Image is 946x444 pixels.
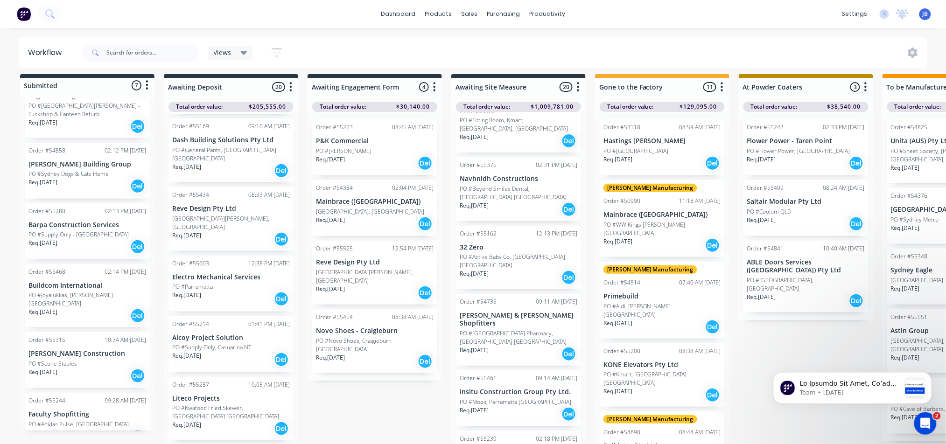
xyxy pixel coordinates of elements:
[248,381,290,389] div: 10:05 AM [DATE]
[168,316,294,372] div: Order #5521401:41 PM [DATE]Alcoy Project SolutionPO #Supply Only, Casuarina NTReq.[DATE]Del
[603,184,697,192] div: [PERSON_NAME] Manufacturing
[561,407,576,422] div: Del
[603,361,721,369] p: KONE Elevators Pty Ltd
[130,429,145,444] div: Del
[747,216,776,224] p: Req. [DATE]
[914,412,937,435] iframe: Intercom live chat
[747,198,865,206] p: Saltair Modular Pty Ltd
[172,146,290,163] p: PO #General Pants, [GEOGRAPHIC_DATA] [GEOGRAPHIC_DATA]
[28,336,65,344] div: Order #55315
[705,388,720,402] div: Del
[176,103,223,111] span: Total order value:
[603,211,721,219] p: Mainbrace ([GEOGRAPHIC_DATA])
[460,388,577,396] p: Insitu Construction Group Pty Ltd.
[248,259,290,268] div: 12:38 PM [DATE]
[312,180,437,236] div: Order #5438402:04 PM [DATE]Mainbrace ([GEOGRAPHIC_DATA])[GEOGRAPHIC_DATA], [GEOGRAPHIC_DATA]Req.[...
[172,334,290,342] p: Alcoy Project Solution
[316,184,353,192] div: Order #54384
[743,180,869,236] div: Order #5540908:24 AM [DATE]Saltair Modular Pty LtdPO #Coolum QLDReq.[DATE]Del
[603,237,632,246] p: Req. [DATE]
[460,298,497,306] div: Order #54735
[603,221,721,237] p: PO #WW Kings [PERSON_NAME] [GEOGRAPHIC_DATA]
[747,208,792,216] p: PO #Coolum QLD
[105,146,146,155] div: 02:12 PM [DATE]
[536,298,577,306] div: 09:11 AM [DATE]
[316,327,434,335] p: Novo Shoes - Craigieburn
[28,118,57,127] p: Req. [DATE]
[751,103,798,111] span: Total order value:
[316,313,353,321] div: Order #55454
[28,282,146,290] p: Buildcom International
[25,143,150,199] div: Order #5485802:12 PM [DATE][PERSON_NAME] Building GroupPO #Sydney Dogs & Cats HomeReq.[DATE]Del
[25,74,150,138] div: Aligned ManagementPO #[GEOGRAPHIC_DATA][PERSON_NAME] - Tuckshop & Canteen RefurbReq.[DATE]Del
[460,270,489,278] p: Req. [DATE]
[891,284,920,293] p: Req. [DATE]
[214,48,231,57] span: Views
[680,278,721,287] div: 07:40 AM [DATE]
[603,428,640,437] div: Order #54690
[28,396,65,405] div: Order #55244
[561,270,576,285] div: Del
[460,185,577,201] p: PO #Beyond Smiles Dental, [GEOGRAPHIC_DATA] [GEOGRAPHIC_DATA]
[28,221,146,229] p: Barpa Construction Services
[607,103,654,111] span: Total order value:
[28,308,57,316] p: Req. [DATE]
[105,207,146,215] div: 02:13 PM [DATE]
[603,370,721,387] p: PO #Kmart, [GEOGRAPHIC_DATA] [GEOGRAPHIC_DATA]
[172,259,209,268] div: Order #55603
[316,337,434,354] p: PO #Novo Shoes, Craigieburn [GEOGRAPHIC_DATA]
[28,230,129,239] p: PO #Supply Only - [GEOGRAPHIC_DATA]
[600,119,725,175] div: Order #5311808:59 AM [DATE]Hastings [PERSON_NAME]PO #[GEOGRAPHIC_DATA]Req.[DATE]Del
[25,264,150,328] div: Order #5546802:14 PM [DATE]Buildcom InternationalPO #Joyalukkas, [PERSON_NAME][GEOGRAPHIC_DATA]Re...
[460,106,577,114] p: Primebuild
[172,320,209,328] div: Order #55214
[460,175,577,183] p: Navhnidh Constructions
[933,412,941,420] span: 2
[743,119,869,175] div: Order #5524302:33 PM [DATE]Flower Power - Taren PointPO #Flower Power, [GEOGRAPHIC_DATA]Req.[DATE...
[460,346,489,354] p: Req. [DATE]
[312,119,437,175] div: Order #5522308:45 AM [DATE]P&K CommercialPO #[PERSON_NAME]Req.[DATE]Del
[603,147,669,155] p: PO #[GEOGRAPHIC_DATA]
[168,118,294,182] div: Order #5516909:10 AM [DATE]Dash Building Solutions Pty LtdPO #General Pants, [GEOGRAPHIC_DATA] [G...
[747,147,850,155] p: PO #Flower Power, [GEOGRAPHIC_DATA]
[274,163,289,178] div: Del
[460,229,497,238] div: Order #55162
[456,294,581,366] div: Order #5473509:11 AM [DATE][PERSON_NAME] & [PERSON_NAME] ShopfittersPO #[GEOGRAPHIC_DATA] Pharmac...
[392,123,434,132] div: 08:45 AM [DATE]
[130,239,145,254] div: Del
[456,157,581,221] div: Order #5537502:31 PM [DATE]Navhnidh ConstructionsPO #Beyond Smiles Dental, [GEOGRAPHIC_DATA] [GEO...
[603,387,632,395] p: Req. [DATE]
[849,293,864,308] div: Del
[456,370,581,426] div: Order #5546109:14 AM [DATE]Insitu Construction Group Pty Ltd.PO #Mooii, Parramatta [GEOGRAPHIC_DA...
[460,243,577,251] p: 32 Zero
[603,265,697,274] div: [PERSON_NAME] Manufacturing
[827,103,861,111] span: $38,540.00
[28,146,65,155] div: Order #54858
[392,313,434,321] div: 08:38 AM [DATE]
[28,170,109,178] p: PO #Sydney Dogs & Cats Home
[747,293,776,301] p: Req. [DATE]
[28,268,65,276] div: Order #55468
[923,10,928,18] span: JB
[837,7,872,21] div: settings
[536,435,577,443] div: 02:18 PM [DATE]
[172,122,209,131] div: Order #55169
[172,231,201,240] p: Req. [DATE]
[28,291,146,308] p: PO #Joyalukkas, [PERSON_NAME][GEOGRAPHIC_DATA]
[891,313,928,321] div: Order #55551
[747,258,865,274] p: ABLE Doors Services ([GEOGRAPHIC_DATA]) Pty Ltd
[28,178,57,187] p: Req. [DATE]
[28,47,66,58] div: Workflow
[456,89,581,153] div: PrimebuildPO #Fitting Room, Kmart, [GEOGRAPHIC_DATA], [GEOGRAPHIC_DATA]Req.[DATE]Del
[603,347,640,355] div: Order #55200
[823,123,865,132] div: 02:33 PM [DATE]
[172,191,209,199] div: Order #55434
[28,239,57,247] p: Req. [DATE]
[891,224,920,232] p: Req. [DATE]
[28,207,65,215] div: Order #55280
[172,343,251,352] p: PO #Supply Only, Casuarina NT
[28,360,77,368] p: PO #Scone Stables
[759,354,946,419] iframe: Intercom notifications message
[316,268,434,285] p: [GEOGRAPHIC_DATA][PERSON_NAME], [GEOGRAPHIC_DATA]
